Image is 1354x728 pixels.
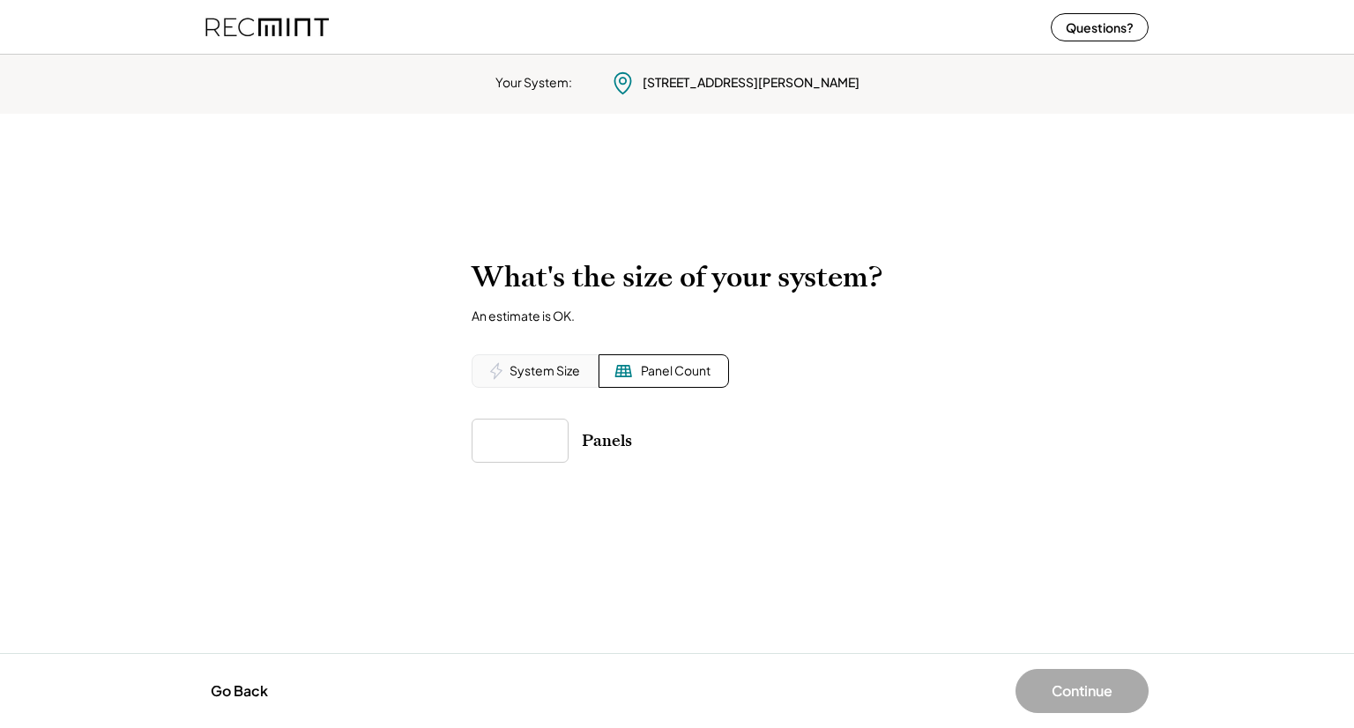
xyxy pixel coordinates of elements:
[614,362,632,380] img: Solar%20Panel%20Icon.svg
[643,74,859,92] div: [STREET_ADDRESS][PERSON_NAME]
[1015,669,1149,713] button: Continue
[205,4,329,50] img: recmint-logotype%403x%20%281%29.jpeg
[472,260,882,294] h2: What's the size of your system?
[495,74,572,92] div: Your System:
[205,672,273,710] button: Go Back
[582,430,632,451] div: Panels
[510,362,580,380] div: System Size
[1051,13,1149,41] button: Questions?
[641,362,710,380] div: Panel Count
[472,308,575,323] div: An estimate is OK.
